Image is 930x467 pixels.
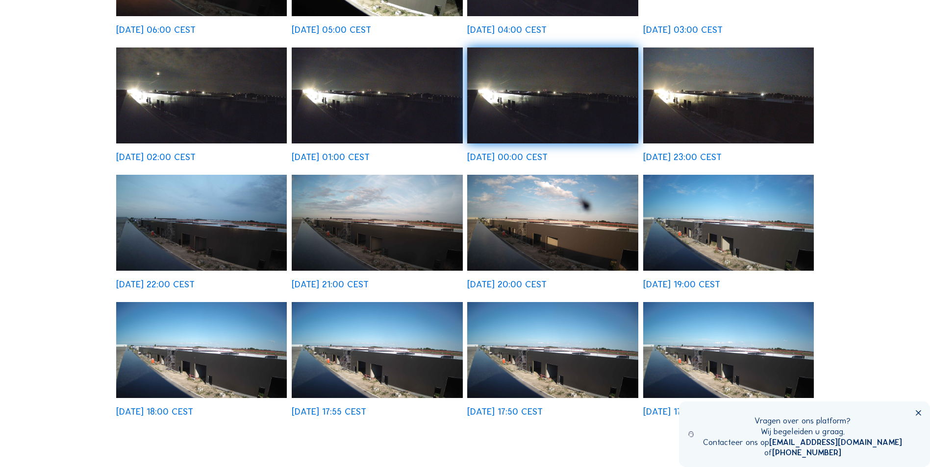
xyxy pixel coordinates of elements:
div: [DATE] 17:55 CEST [292,407,366,417]
div: Contacteer ons op [703,437,902,448]
div: [DATE] 03:00 CEST [643,25,723,35]
img: operator [688,416,694,453]
div: [DATE] 22:00 CEST [116,280,195,289]
div: [DATE] 05:00 CEST [292,25,371,35]
a: [EMAIL_ADDRESS][DOMAIN_NAME] [769,437,902,447]
div: Vragen over ons platform? [703,416,902,426]
div: [DATE] 23:00 CEST [643,153,722,162]
img: image_52021629 [116,47,287,143]
div: of [703,447,902,458]
div: [DATE] 01:00 CEST [292,153,370,162]
div: [DATE] 18:00 CEST [116,407,193,417]
img: image_52018160 [643,302,814,398]
img: image_52021280 [292,47,462,143]
div: [DATE] 04:00 CEST [467,25,547,35]
div: [DATE] 21:00 CEST [292,280,369,289]
img: image_52019009 [643,175,814,271]
img: image_52020966 [467,47,638,143]
div: [DATE] 06:00 CEST [116,25,196,35]
img: image_52018421 [292,302,462,398]
img: image_52018558 [116,302,287,398]
div: [DATE] 20:00 CEST [467,280,547,289]
div: Wij begeleiden u graag. [703,426,902,437]
div: [DATE] 17:50 CEST [467,407,543,417]
img: image_52019782 [292,175,462,271]
a: [PHONE_NUMBER] [772,447,841,457]
img: image_52020572 [643,47,814,143]
img: image_52019396 [467,175,638,271]
div: [DATE] 19:00 CEST [643,280,720,289]
div: [DATE] 00:00 CEST [467,153,548,162]
img: image_52020178 [116,175,287,271]
img: image_52018292 [467,302,638,398]
div: [DATE] 02:00 CEST [116,153,196,162]
div: [DATE] 17:45 CEST [643,407,718,417]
